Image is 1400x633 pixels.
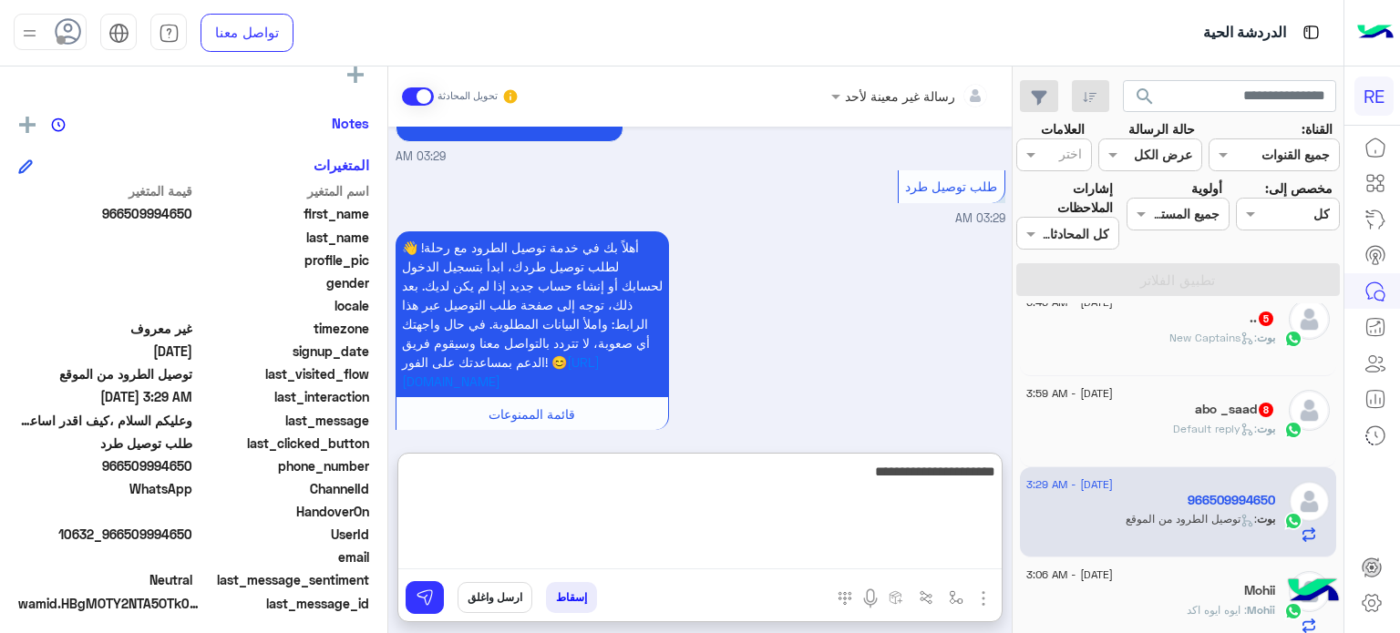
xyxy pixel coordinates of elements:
a: tab [150,14,187,52]
h5: Mohii [1244,583,1275,598]
img: send voice note [860,587,881,609]
span: timezone [196,319,370,338]
span: wamid.HBgMOTY2NTA5OTk0NjUwFQIAEhgUM0ExQjRCMzJEQUQxQkU2MjNFMTEA [18,594,201,613]
span: : New Captains [1169,331,1257,344]
span: : Default reply [1173,422,1257,435]
img: WhatsApp [1284,330,1302,348]
span: first_name [196,204,370,223]
img: hulul-logo.png [1282,560,1345,624]
span: [DATE] - 3:29 AM [1026,476,1113,493]
h5: abo _saad [1195,402,1275,417]
label: مخصص إلى: [1265,179,1333,198]
button: Trigger scenario [911,582,942,612]
span: last_message [196,411,370,430]
a: تواصل معنا [201,14,293,52]
span: 8 [1259,403,1273,417]
img: tab [159,23,180,44]
span: 0 [18,570,192,589]
span: أهلاً بك في خدمة توصيل الطرود مع رحلة! 👋 لطلب توصيل طردك، ابدأ بتسجيل الدخول لحسابك أو إنشاء حساب... [402,240,663,370]
span: UserId [196,525,370,544]
div: RE [1354,77,1394,116]
span: signup_date [196,342,370,361]
div: اختر [1059,144,1085,168]
label: أولوية [1191,179,1222,198]
span: last_visited_flow [196,364,370,383]
span: email [196,547,370,567]
span: غير معروف [18,319,192,338]
span: last_clicked_button [196,434,370,453]
span: قائمة الممنوعات [489,406,575,422]
span: توصيل الطرود من الموقع [18,364,192,383]
img: Trigger scenario [919,590,933,605]
img: WhatsApp [1284,602,1302,620]
span: 03:29 AM [955,211,1005,225]
span: 2025-09-08T00:28:47.312Z [18,342,192,361]
img: defaultAdmin.png [1289,390,1330,431]
span: وعليكم السلام ،كيف اقدر اساعدك [18,411,192,430]
small: تحويل المحادثة [437,89,498,104]
img: defaultAdmin.png [1289,481,1330,522]
span: HandoverOn [196,502,370,521]
span: اسم المتغير [196,181,370,200]
span: last_name [196,228,370,247]
p: 8/9/2025, 3:29 AM [396,231,669,397]
span: 5 [1259,311,1273,326]
span: search [1134,86,1156,107]
button: create order [881,582,911,612]
img: send attachment [973,587,994,609]
label: إشارات الملاحظات [1016,179,1113,218]
span: null [18,273,192,292]
span: 2 [18,479,192,498]
label: حالة الرسالة [1128,119,1195,138]
img: create order [889,590,903,605]
span: locale [196,296,370,315]
span: : توصيل الطرود من الموقع [1126,512,1257,526]
h5: .. [1250,311,1275,326]
span: Mohii [1247,603,1275,617]
img: select flow [949,590,963,605]
span: [DATE] - 5:45 AM [1026,294,1113,311]
span: قيمة المتغير [18,181,192,200]
span: last_interaction [196,387,370,406]
img: tab [1300,21,1323,44]
span: last_message_sentiment [196,570,370,589]
span: last_message_id [204,594,369,613]
img: send message [416,588,434,607]
span: بوت [1257,331,1275,344]
span: 10632_966509994650 [18,525,192,544]
span: بوت [1257,512,1275,526]
img: notes [51,117,66,132]
span: بوت [1257,422,1275,435]
img: make a call [838,591,852,606]
button: إسقاط [546,582,597,613]
span: 2025-09-08T00:29:19.367Z [18,387,192,406]
span: ايوه ايوه اكد [1187,603,1247,617]
label: العلامات [1041,119,1085,138]
img: profile [18,22,41,45]
img: Logo [1357,14,1394,52]
span: طلب توصيل طرد [18,434,192,453]
span: [DATE] - 3:59 AM [1026,385,1113,402]
img: defaultAdmin.png [1289,299,1330,340]
button: ارسل واغلق [458,582,532,613]
span: طلب توصيل طرد [905,179,997,194]
h6: Notes [332,115,369,131]
button: search [1123,80,1168,119]
span: phone_number [196,456,370,475]
span: profile_pic [196,250,370,270]
span: null [18,502,192,521]
span: null [18,296,192,315]
img: WhatsApp [1284,421,1302,439]
img: WhatsApp [1284,512,1302,530]
button: select flow [942,582,972,612]
span: 966509994650 [18,204,192,223]
img: tab [108,23,129,44]
p: الدردشة الحية [1203,21,1286,46]
span: ChannelId [196,479,370,498]
h5: 966509994650 [1188,493,1275,508]
label: القناة: [1302,119,1333,138]
span: 966509994650 [18,456,192,475]
span: null [18,547,192,567]
span: [DATE] - 3:06 AM [1026,567,1113,583]
img: add [19,117,36,133]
